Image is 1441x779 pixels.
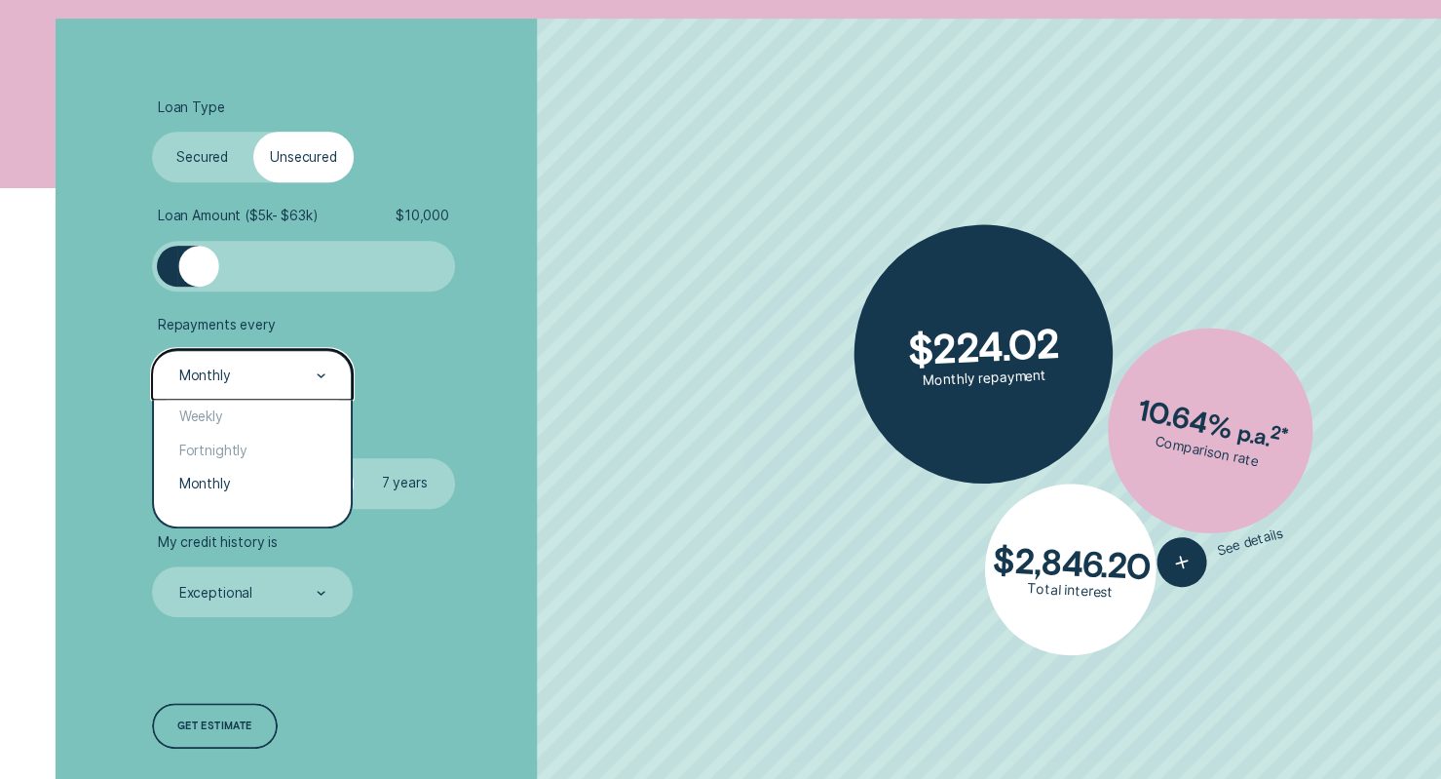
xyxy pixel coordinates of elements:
span: Loan Type [158,99,225,116]
span: My credit history is [158,534,278,551]
span: Repayments every [158,317,276,333]
label: Unsecured [253,132,355,182]
div: Weekly [154,400,352,434]
span: Loan Amount ( $5k - $63k ) [158,208,318,224]
span: $ 10,000 [396,208,449,224]
div: Monthly [179,368,231,384]
div: Monthly [154,467,352,501]
label: 7 years [354,458,455,509]
div: Exceptional [179,585,252,602]
div: Fortnightly [154,434,352,468]
a: Get estimate [152,703,278,749]
button: See details [1151,509,1288,592]
span: See details [1215,526,1284,560]
label: Secured [152,132,253,182]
